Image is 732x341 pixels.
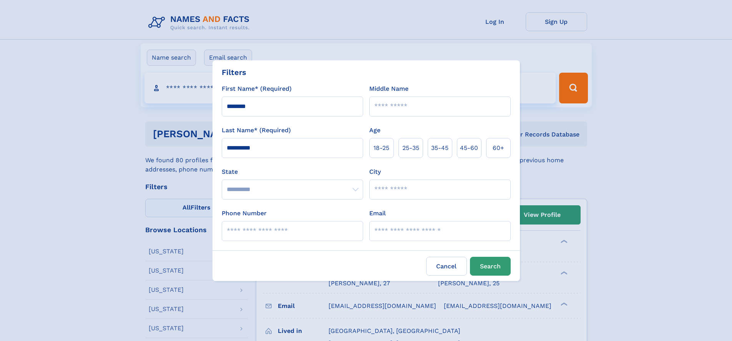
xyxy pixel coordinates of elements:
button: Search [470,257,511,276]
label: Phone Number [222,209,267,218]
label: Middle Name [369,84,408,93]
label: State [222,167,363,176]
span: 35‑45 [431,143,448,153]
span: 45‑60 [460,143,478,153]
span: 60+ [493,143,504,153]
div: Filters [222,67,246,78]
label: First Name* (Required) [222,84,292,93]
label: Last Name* (Required) [222,126,291,135]
span: 18‑25 [373,143,389,153]
label: Age [369,126,380,135]
span: 25‑35 [402,143,419,153]
label: City [369,167,381,176]
label: Email [369,209,386,218]
label: Cancel [426,257,467,276]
